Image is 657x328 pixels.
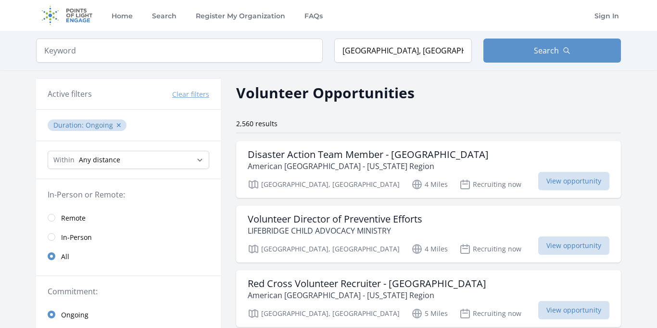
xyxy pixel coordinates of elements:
button: Search [483,39,621,63]
a: In-Person [36,227,221,247]
span: View opportunity [538,172,609,190]
p: Recruiting now [459,243,521,255]
a: Volunteer Director of Preventive Efforts LIFEBRIDGE CHILD ADVOCACY MINISTRY [GEOGRAPHIC_DATA], [G... [236,206,621,262]
h3: Red Cross Volunteer Recruiter - [GEOGRAPHIC_DATA] [248,278,486,289]
span: 2,560 results [236,119,278,128]
input: Keyword [36,39,323,63]
span: In-Person [61,233,92,242]
p: American [GEOGRAPHIC_DATA] - [US_STATE] Region [248,289,486,301]
button: ✕ [116,120,122,130]
span: All [61,252,69,262]
legend: Commitment: [48,286,209,297]
button: Clear filters [172,90,209,99]
p: [GEOGRAPHIC_DATA], [GEOGRAPHIC_DATA] [248,179,400,190]
h3: Disaster Action Team Member - [GEOGRAPHIC_DATA] [248,149,489,160]
h2: Volunteer Opportunities [236,82,415,104]
span: View opportunity [538,236,609,255]
h3: Volunteer Director of Preventive Efforts [248,213,422,225]
p: Recruiting now [459,179,521,190]
p: American [GEOGRAPHIC_DATA] - [US_STATE] Region [248,160,489,172]
p: [GEOGRAPHIC_DATA], [GEOGRAPHIC_DATA] [248,308,400,319]
input: Location [334,39,472,63]
legend: In-Person or Remote: [48,189,209,200]
span: Ongoing [61,310,88,320]
select: Search Radius [48,151,209,169]
span: Search [534,45,559,56]
span: Ongoing [86,120,113,130]
a: Red Cross Volunteer Recruiter - [GEOGRAPHIC_DATA] American [GEOGRAPHIC_DATA] - [US_STATE] Region ... [236,270,621,327]
span: Remote [61,213,86,223]
a: Ongoing [36,305,221,324]
h3: Active filters [48,88,92,100]
a: Remote [36,208,221,227]
p: 4 Miles [411,179,448,190]
p: 4 Miles [411,243,448,255]
span: Duration : [53,120,86,130]
p: [GEOGRAPHIC_DATA], [GEOGRAPHIC_DATA] [248,243,400,255]
a: Disaster Action Team Member - [GEOGRAPHIC_DATA] American [GEOGRAPHIC_DATA] - [US_STATE] Region [G... [236,141,621,198]
p: Recruiting now [459,308,521,319]
p: 5 Miles [411,308,448,319]
p: LIFEBRIDGE CHILD ADVOCACY MINISTRY [248,225,422,236]
a: All [36,247,221,266]
span: View opportunity [538,301,609,319]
